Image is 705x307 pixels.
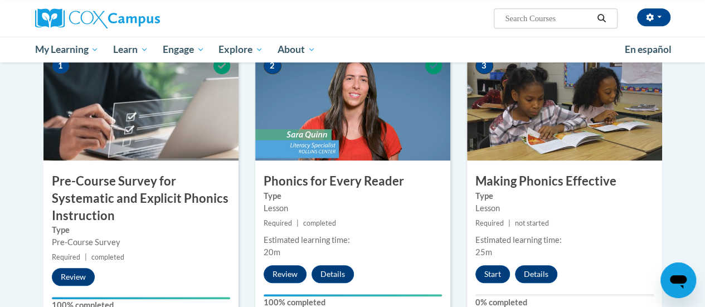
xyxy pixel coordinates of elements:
span: 20m [264,247,280,257]
h3: Phonics for Every Reader [255,173,450,190]
span: not started [515,219,549,227]
input: Search Courses [504,12,593,25]
div: Your progress [264,294,442,296]
span: Engage [163,43,205,56]
a: Learn [106,37,155,62]
span: My Learning [35,43,99,56]
span: | [296,219,299,227]
span: Explore [218,43,263,56]
span: 1 [52,57,70,74]
img: Course Image [467,49,662,160]
span: Required [264,219,292,227]
div: Pre-Course Survey [52,236,230,248]
span: completed [303,219,336,227]
span: | [85,253,87,261]
span: Required [475,219,504,227]
img: Course Image [43,49,239,160]
span: Required [52,253,80,261]
span: About [278,43,315,56]
a: Engage [155,37,212,62]
div: Estimated learning time: [475,234,654,246]
span: 3 [475,57,493,74]
iframe: Button to launch messaging window [660,262,696,298]
a: My Learning [28,37,106,62]
label: Type [52,224,230,236]
span: En español [625,43,672,55]
h3: Making Phonics Effective [467,173,662,190]
span: Learn [113,43,148,56]
div: Main menu [27,37,679,62]
a: Explore [211,37,270,62]
a: About [270,37,323,62]
h3: Pre-Course Survey for Systematic and Explicit Phonics Instruction [43,173,239,224]
button: Details [515,265,557,283]
span: completed [91,253,124,261]
div: Your progress [52,297,230,299]
label: Type [475,190,654,202]
button: Review [264,265,307,283]
span: 25m [475,247,492,257]
button: Account Settings [637,8,670,26]
img: Course Image [255,49,450,160]
button: Details [312,265,354,283]
button: Search [593,12,610,25]
a: Cox Campus [35,8,236,28]
button: Review [52,268,95,286]
a: En español [618,38,679,61]
span: | [508,219,510,227]
button: Start [475,265,510,283]
label: Type [264,190,442,202]
img: Cox Campus [35,8,160,28]
div: Lesson [264,202,442,215]
div: Estimated learning time: [264,234,442,246]
div: Lesson [475,202,654,215]
span: 2 [264,57,281,74]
